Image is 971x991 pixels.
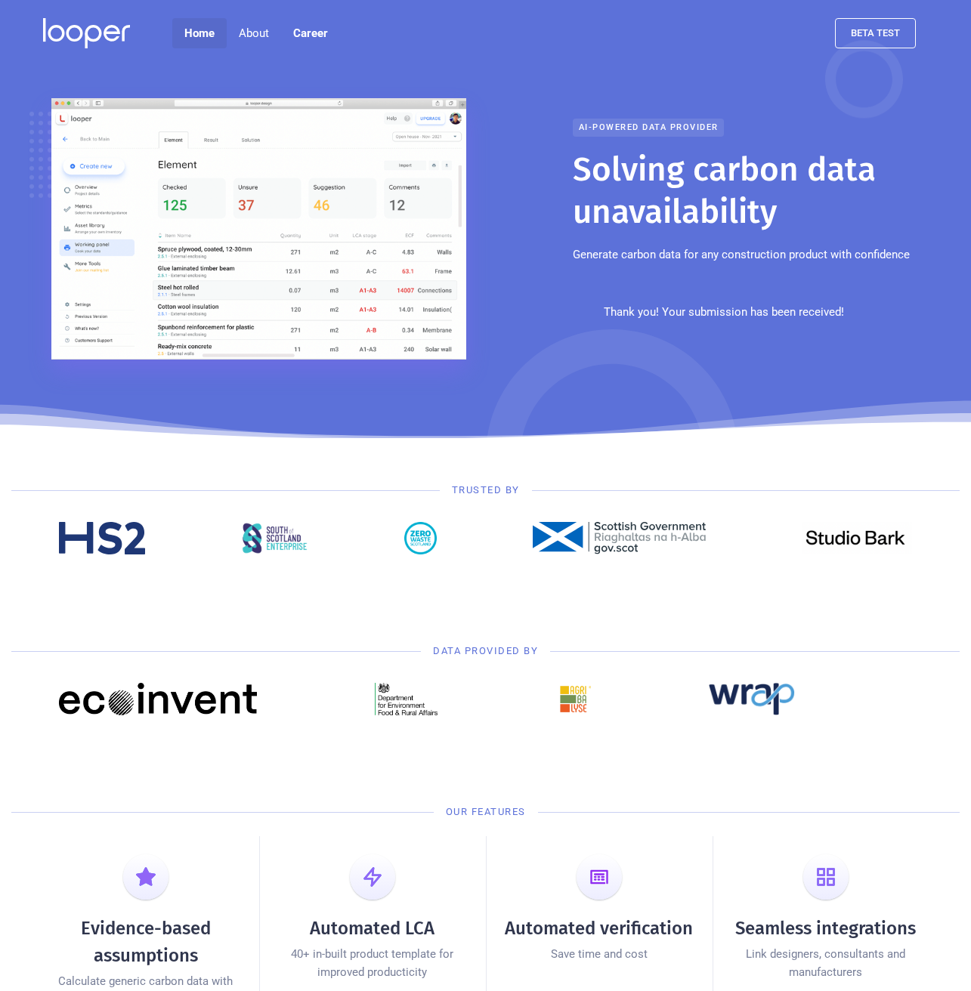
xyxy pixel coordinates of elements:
[446,804,526,820] div: our Features
[573,245,910,264] p: Generate carbon data for any construction product with confidence
[281,18,340,48] a: Career
[573,291,875,333] div: Email Form success
[172,18,227,48] a: Home
[505,915,693,942] div: Automated verification
[310,915,434,942] div: Automated LCA
[44,915,248,969] div: Evidence-based assumptions
[227,18,281,48] div: About
[724,945,928,981] div: Link designers, consultants and manufacturers
[452,483,520,498] div: Trusted by
[835,18,916,48] a: beta test
[735,915,916,942] div: Seamless integrations
[573,149,928,233] h1: Solving carbon data unavailability
[573,119,724,137] div: AI-powered data provider
[551,945,648,963] div: Save time and cost
[588,303,860,321] div: Thank you! Your submission has been received!
[239,24,269,42] div: About
[433,644,538,659] div: Data provided by
[271,945,475,981] div: 40+ in-built product template for improved producticity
